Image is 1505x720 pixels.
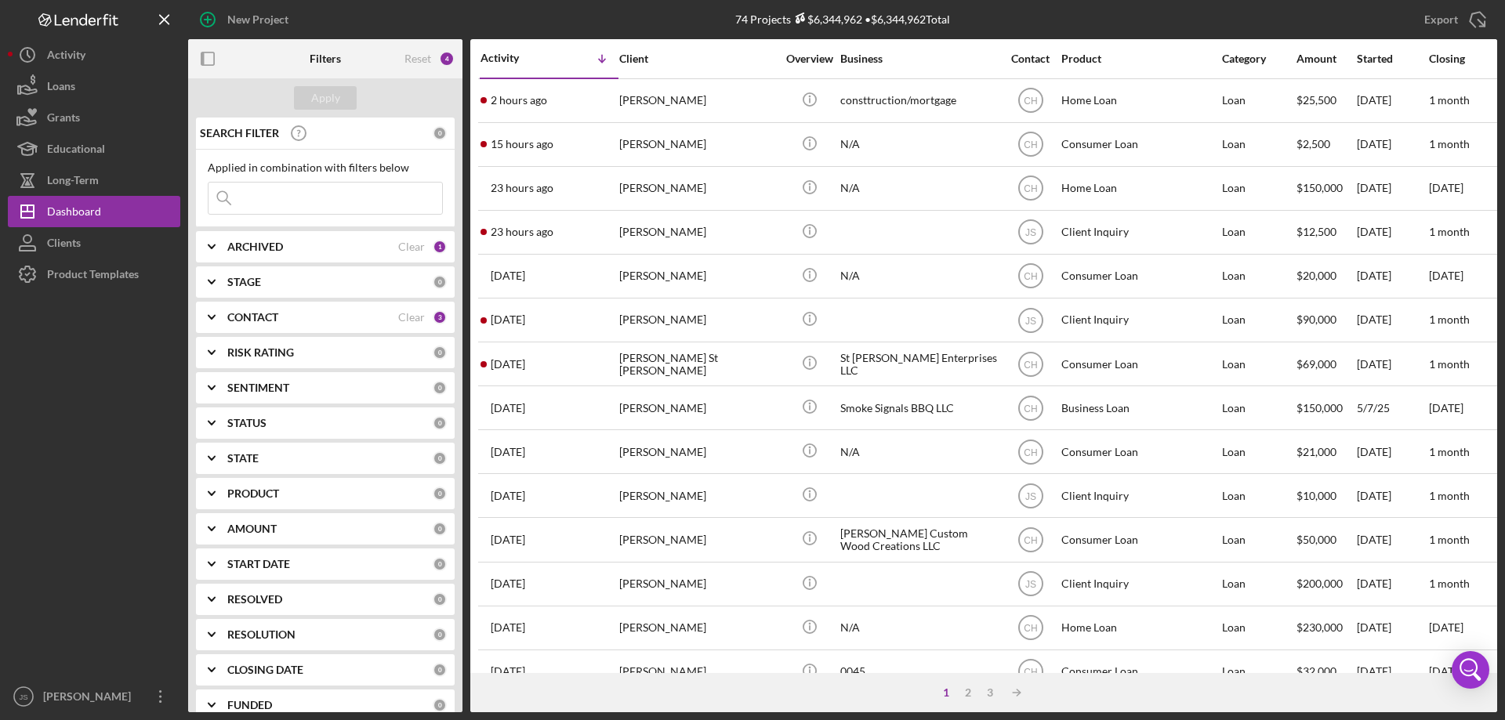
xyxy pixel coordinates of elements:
[1296,577,1343,590] span: $200,000
[47,259,139,294] div: Product Templates
[619,651,776,693] div: [PERSON_NAME]
[957,686,979,699] div: 2
[8,259,180,290] button: Product Templates
[433,522,447,536] div: 0
[227,417,267,429] b: STATUS
[491,226,553,238] time: 2025-09-18 17:11
[227,241,283,253] b: ARCHIVED
[1296,357,1336,371] span: $69,000
[1429,577,1470,590] time: 1 month
[1061,168,1218,209] div: Home Loan
[491,138,553,150] time: 2025-09-19 01:51
[433,557,447,571] div: 0
[491,665,525,678] time: 2025-09-11 18:17
[1061,343,1218,385] div: Consumer Loan
[1061,475,1218,516] div: Client Inquiry
[1024,139,1037,150] text: CH
[1061,431,1218,472] div: Consumer Loan
[780,52,839,65] div: Overview
[1222,255,1295,297] div: Loan
[433,381,447,395] div: 0
[1296,181,1343,194] span: $150,000
[491,446,525,458] time: 2025-09-16 01:33
[491,358,525,371] time: 2025-09-18 00:13
[840,80,997,121] div: consttruction/mortgage
[1296,445,1336,458] span: $21,000
[227,4,288,35] div: New Project
[433,451,447,465] div: 0
[1222,651,1295,693] div: Loan
[1222,475,1295,516] div: Loan
[1222,52,1295,65] div: Category
[619,475,776,516] div: [PERSON_NAME]
[1357,124,1427,165] div: [DATE]
[1222,168,1295,209] div: Loan
[840,168,997,209] div: N/A
[1296,137,1330,150] span: $2,500
[1429,401,1463,414] time: [DATE]
[491,94,547,107] time: 2025-09-19 14:27
[433,310,447,324] div: 3
[979,686,1001,699] div: 3
[1429,664,1463,678] time: [DATE]
[1429,181,1463,194] time: [DATE]
[1061,519,1218,560] div: Consumer Loan
[1357,299,1427,341] div: [DATE]
[1296,664,1336,678] span: $32,000
[1001,52,1060,65] div: Contact
[8,71,180,102] button: Loans
[619,563,776,605] div: [PERSON_NAME]
[491,577,525,590] time: 2025-09-12 14:33
[311,86,340,110] div: Apply
[227,558,290,570] b: START DATE
[1296,225,1336,238] span: $12,500
[439,51,455,67] div: 4
[1024,96,1037,107] text: CH
[1024,183,1037,194] text: CH
[1452,651,1489,689] div: Open Intercom Messenger
[227,699,272,711] b: FUNDED
[8,39,180,71] button: Activity
[404,52,431,65] div: Reset
[1429,489,1470,502] time: 1 month
[227,382,289,394] b: SENTIMENT
[1222,563,1295,605] div: Loan
[227,452,259,465] b: STATE
[1024,667,1037,678] text: CH
[1429,93,1470,107] time: 1 month
[491,270,525,282] time: 2025-09-18 13:19
[840,343,997,385] div: St [PERSON_NAME] Enterprises LLC
[491,313,525,326] time: 2025-09-18 12:30
[227,664,303,676] b: CLOSING DATE
[1429,621,1463,634] time: [DATE]
[227,346,294,359] b: RISK RATING
[619,168,776,209] div: [PERSON_NAME]
[1024,623,1037,634] text: CH
[47,102,80,137] div: Grants
[619,519,776,560] div: [PERSON_NAME]
[1222,387,1295,429] div: Loan
[39,681,141,716] div: [PERSON_NAME]
[1061,80,1218,121] div: Home Loan
[1424,4,1458,35] div: Export
[1222,299,1295,341] div: Loan
[840,651,997,693] div: 0045
[1222,80,1295,121] div: Loan
[619,212,776,253] div: [PERSON_NAME]
[8,133,180,165] button: Educational
[227,593,282,606] b: RESOLVED
[1024,227,1035,238] text: JS
[433,416,447,430] div: 0
[735,13,950,26] div: 74 Projects • $6,344,962 Total
[1429,357,1470,371] time: 1 month
[1357,212,1427,253] div: [DATE]
[1061,255,1218,297] div: Consumer Loan
[398,241,425,253] div: Clear
[1222,431,1295,472] div: Loan
[481,52,549,64] div: Activity
[227,487,279,500] b: PRODUCT
[840,607,997,649] div: N/A
[619,607,776,649] div: [PERSON_NAME]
